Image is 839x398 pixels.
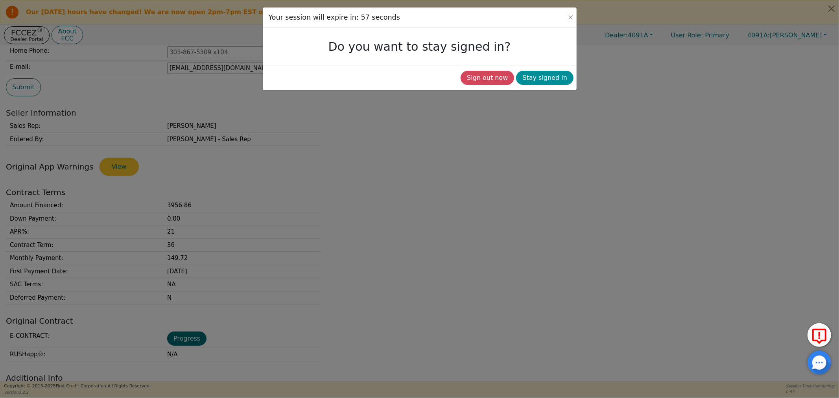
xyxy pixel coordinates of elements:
button: Close [567,13,575,21]
button: Sign out now [461,71,514,85]
button: Stay signed in [516,71,573,85]
button: Report Error to FCC [808,323,831,347]
h3: Do you want to stay signed in? [267,38,573,56]
h3: Your session will expire in: 57 seconds [267,11,402,24]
